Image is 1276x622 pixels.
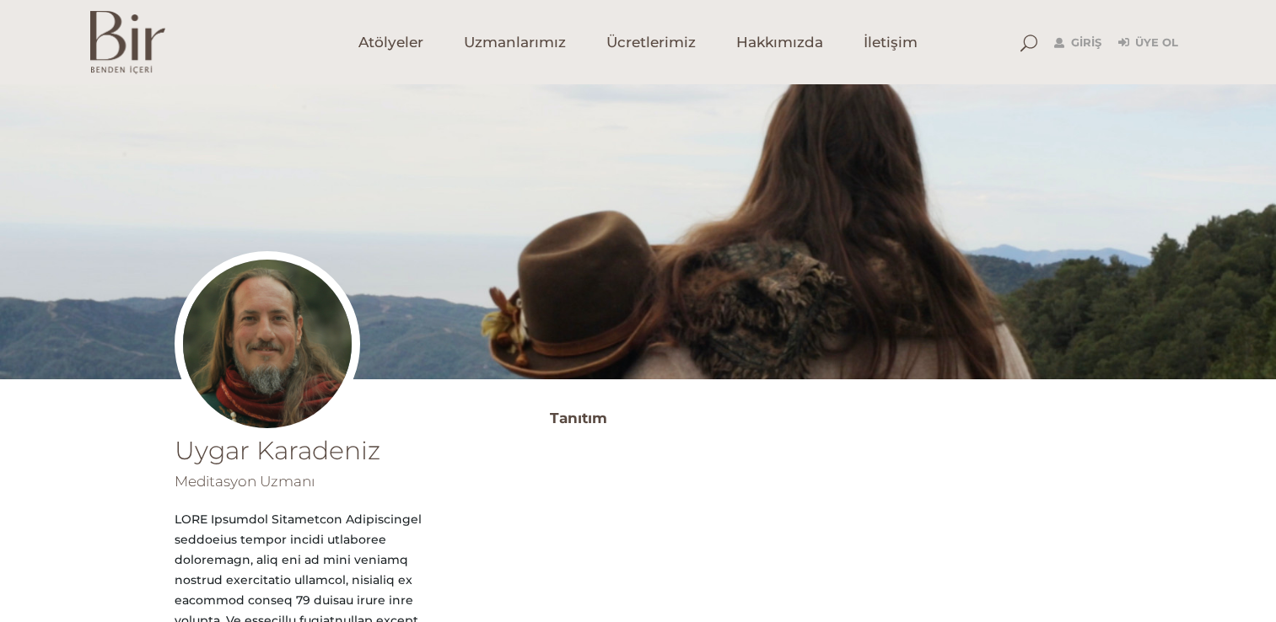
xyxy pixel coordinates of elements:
span: Atölyeler [358,33,423,52]
span: İletişim [864,33,918,52]
span: Uzmanlarımız [464,33,566,52]
h3: Tanıtım [550,405,1102,432]
h1: Uygar Karadeniz [175,438,457,464]
img: uygarprofil-300x300.jpg [175,251,360,437]
a: Giriş [1054,33,1101,53]
span: Ücretlerimiz [606,33,696,52]
span: Meditasyon Uzmanı [175,473,315,490]
a: Üye Ol [1118,33,1178,53]
span: Hakkımızda [736,33,823,52]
